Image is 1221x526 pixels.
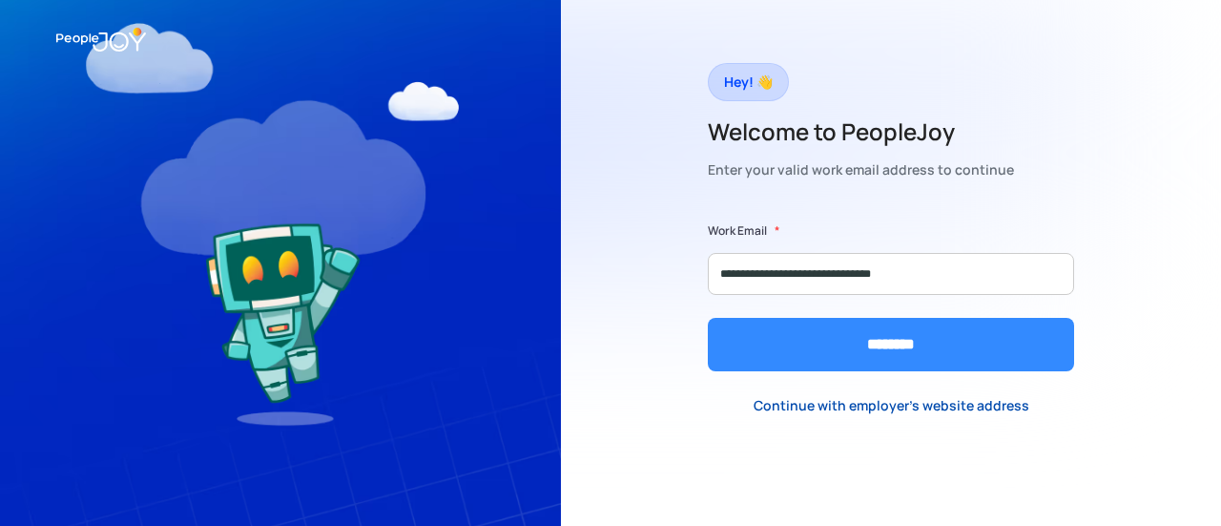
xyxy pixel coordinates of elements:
div: Continue with employer's website address [754,396,1029,415]
a: Continue with employer's website address [738,386,1045,425]
h2: Welcome to PeopleJoy [708,116,1014,147]
div: Hey! 👋 [724,69,773,95]
div: Enter your valid work email address to continue [708,157,1014,183]
form: Form [708,221,1074,371]
label: Work Email [708,221,767,241]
